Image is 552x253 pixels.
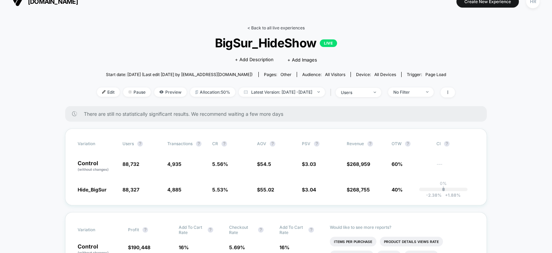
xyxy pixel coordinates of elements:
[78,187,107,193] span: Hide_BigSur
[393,90,421,95] div: No Filter
[196,141,201,147] button: ?
[235,56,274,63] span: + Add Description
[167,187,181,193] span: 4,885
[436,141,474,147] span: CI
[257,161,271,167] span: $
[347,187,370,193] span: $
[137,141,143,147] button: ?
[257,141,266,146] span: AOV
[302,187,316,193] span: $
[212,187,228,193] span: 5.53 %
[264,72,292,77] div: Pages:
[302,161,316,167] span: $
[179,225,204,235] span: Add To Cart Rate
[350,161,370,167] span: 268,959
[229,244,245,250] span: 5.69 %
[350,187,370,193] span: 268,755
[367,141,373,147] button: ?
[444,141,450,147] button: ?
[142,227,148,233] button: ?
[442,193,461,198] span: 1.88 %
[128,227,139,232] span: Profit
[247,25,305,30] a: < Back to all live experiences
[260,187,274,193] span: 55.02
[287,57,317,63] span: + Add Images
[374,92,376,93] img: end
[436,162,474,172] span: ---
[280,72,292,77] span: other
[347,141,364,146] span: Revenue
[325,72,345,77] span: All Visitors
[122,161,139,167] span: 88,732
[260,161,271,167] span: 54.5
[128,244,150,250] span: $
[341,90,368,95] div: users
[167,161,181,167] span: 4,935
[443,186,444,191] p: |
[305,187,316,193] span: 3.04
[392,141,430,147] span: OTW
[425,72,446,77] span: Page Load
[314,141,319,147] button: ?
[195,90,198,94] img: rebalance
[190,87,235,97] span: Allocation: 50%
[131,244,150,250] span: 190,448
[328,87,336,97] span: |
[167,141,193,146] span: Transactions
[330,237,376,246] li: Items Per Purchase
[154,87,187,97] span: Preview
[239,87,325,97] span: Latest Version: [DATE] - [DATE]
[78,225,116,235] span: Variation
[115,36,437,50] span: BigSur_HideShow
[122,141,134,146] span: users
[123,87,151,97] span: Pause
[380,237,443,246] li: Product Details Views Rate
[84,111,473,117] span: There are still no statistically significant results. We recommend waiting a few more days
[78,160,116,172] p: Control
[392,161,403,167] span: 60%
[270,141,275,147] button: ?
[212,141,218,146] span: CR
[392,187,403,193] span: 40%
[279,244,289,250] span: 16 %
[308,227,314,233] button: ?
[347,161,370,167] span: $
[229,225,255,235] span: Checkout Rate
[407,72,446,77] div: Trigger:
[78,141,116,147] span: Variation
[128,90,132,94] img: end
[426,91,428,93] img: end
[257,187,274,193] span: $
[102,90,106,94] img: edit
[320,39,337,47] p: LIVE
[78,167,109,171] span: (without changes)
[208,227,213,233] button: ?
[305,161,316,167] span: 3.03
[212,161,228,167] span: 5.56 %
[374,72,396,77] span: all devices
[317,91,320,93] img: end
[351,72,401,77] span: Device:
[106,72,253,77] span: Start date: [DATE] (Last edit [DATE] by [EMAIL_ADDRESS][DOMAIN_NAME])
[122,187,139,193] span: 88,327
[179,244,189,250] span: 16 %
[445,193,448,198] span: +
[244,90,248,94] img: calendar
[426,193,442,198] span: -2.38 %
[405,141,411,147] button: ?
[302,141,310,146] span: PSV
[97,87,120,97] span: Edit
[279,225,305,235] span: Add To Cart Rate
[440,181,447,186] p: 0%
[221,141,227,147] button: ?
[302,72,345,77] div: Audience:
[330,225,474,230] p: Would like to see more reports?
[258,227,264,233] button: ?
